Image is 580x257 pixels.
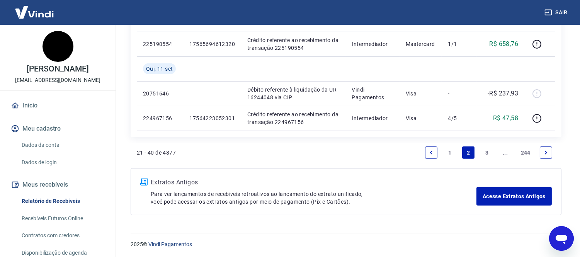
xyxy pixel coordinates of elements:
p: 20751646 [143,90,177,97]
p: Vindi Pagamentos [352,86,393,101]
a: Relatório de Recebíveis [19,193,106,209]
span: Qui, 11 set [146,65,173,73]
a: Jump forward [499,146,512,159]
a: Page 1 [444,146,456,159]
p: Débito referente à liquidação da UR 16244048 via CIP [247,86,339,101]
a: Previous page [425,146,437,159]
img: 468e39f3-ae63-41cb-bb53-db79ca1a51eb.jpeg [43,31,73,62]
p: Visa [406,90,436,97]
p: R$ 658,76 [490,39,519,49]
a: Contratos com credores [19,228,106,243]
a: Page 244 [518,146,534,159]
a: Page 2 is your current page [462,146,475,159]
button: Meus recebíveis [9,176,106,193]
ul: Pagination [422,143,555,162]
a: Recebíveis Futuros Online [19,211,106,226]
img: ícone [140,179,148,186]
a: Dados da conta [19,137,106,153]
a: Início [9,97,106,114]
p: 17564223052301 [189,114,235,122]
p: Extratos Antigos [151,178,476,187]
p: Visa [406,114,436,122]
p: 21 - 40 de 4877 [137,149,176,157]
p: 224967156 [143,114,177,122]
p: Crédito referente ao recebimento da transação 224967156 [247,111,339,126]
p: Mastercard [406,40,436,48]
p: 4/5 [448,114,471,122]
p: [EMAIL_ADDRESS][DOMAIN_NAME] [15,76,100,84]
a: Next page [540,146,552,159]
p: Intermediador [352,40,393,48]
p: 2025 © [131,240,561,248]
p: R$ 47,58 [493,114,518,123]
p: 17565694612320 [189,40,235,48]
p: Intermediador [352,114,393,122]
iframe: Botão para abrir a janela de mensagens [549,226,574,251]
a: Vindi Pagamentos [148,241,192,247]
p: 225190554 [143,40,177,48]
p: 1/1 [448,40,471,48]
a: Acesse Extratos Antigos [476,187,552,206]
button: Sair [543,5,571,20]
button: Meu cadastro [9,120,106,137]
p: - [448,90,471,97]
a: Dados de login [19,155,106,170]
a: Page 3 [481,146,493,159]
p: [PERSON_NAME] [27,65,88,73]
p: Crédito referente ao recebimento da transação 225190554 [247,36,339,52]
p: Para ver lançamentos de recebíveis retroativos ao lançamento do extrato unificado, você pode aces... [151,190,476,206]
img: Vindi [9,0,60,24]
p: -R$ 237,93 [488,89,518,98]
